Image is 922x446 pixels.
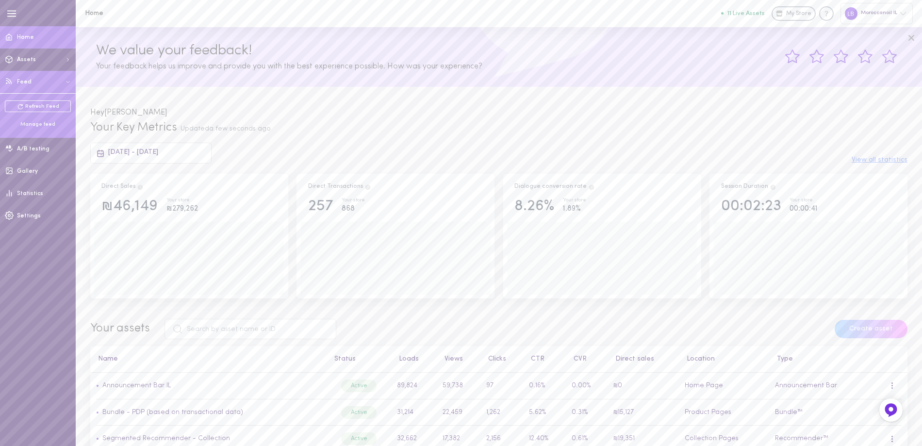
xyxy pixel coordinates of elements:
[682,356,715,363] button: Location
[394,356,419,363] button: Loads
[341,380,377,392] div: Active
[99,435,230,442] a: Segmented Recommender - Collection
[96,382,99,389] span: •
[608,373,679,399] td: ₪0
[99,382,171,389] a: Announcement Bar IL
[563,203,586,215] div: 1.89%
[96,63,482,70] span: Your feedback helps us improve and provide you with the best experience possible. How was your ex...
[437,373,480,399] td: 59,738
[526,356,544,363] button: CTR
[96,409,99,416] span: •
[101,182,144,191] div: Direct Sales
[770,183,776,189] span: Track how your session duration increase once users engage with your Assets
[17,191,43,197] span: Statistics
[610,356,654,363] button: Direct sales
[17,57,36,63] span: Assets
[775,382,837,389] span: Announcement Bar
[685,382,723,389] span: Home Page
[772,356,793,363] button: Type
[721,198,781,215] div: 00:02:23
[102,409,243,416] a: Bundle - PDP (based on transactional data)
[566,399,608,426] td: 0.31%
[775,409,803,416] span: Bundle™
[5,121,71,128] div: Manage feed
[786,10,811,18] span: My Store
[588,183,595,189] span: The percentage of users who interacted with one of Dialogue`s assets and ended up purchasing in t...
[852,157,907,164] button: View all statistics
[364,183,371,189] span: Total transactions from users who clicked on a product through Dialogue assets, and purchased the...
[85,10,245,17] h1: Home
[835,320,907,338] button: Create asset
[329,356,356,363] button: Status
[884,403,898,417] img: Feedback Button
[17,79,32,85] span: Feed
[721,10,772,17] a: 11 Live Assets
[685,409,731,416] span: Product Pages
[166,198,198,203] div: Your store
[341,406,377,419] div: Active
[102,382,171,389] a: Announcement Bar IL
[514,182,595,191] div: Dialogue conversion rate
[99,409,243,416] a: Bundle - PDP (based on transactional data)
[524,399,566,426] td: 5.62%
[93,356,118,363] button: Name
[96,435,99,442] span: •
[514,198,554,215] div: 8.26%
[341,432,377,445] div: Active
[685,435,739,442] span: Collection Pages
[137,183,144,189] span: Direct Sales are the result of users clicking on a product and then purchasing the exact same pro...
[437,399,480,426] td: 22,459
[17,146,49,152] span: A/B testing
[17,34,34,40] span: Home
[342,203,365,215] div: 868
[569,356,587,363] button: CVR
[483,356,506,363] button: Clicks
[480,399,524,426] td: 1,262
[90,122,177,133] span: Your Key Metrics
[391,373,437,399] td: 89,824
[775,435,828,442] span: Recommender™
[96,43,252,58] span: We value your feedback!
[108,149,158,156] span: [DATE] - [DATE]
[819,6,834,21] div: Knowledge center
[566,373,608,399] td: 0.00%
[101,198,158,215] div: ₪46,149
[480,373,524,399] td: 97
[308,182,371,191] div: Direct Transactions
[90,323,150,334] span: Your assets
[608,399,679,426] td: ₪15,127
[5,100,71,112] a: Refresh Feed
[165,319,336,339] input: Search by asset name or ID
[790,203,818,215] div: 00:00:41
[308,198,333,215] div: 257
[440,356,463,363] button: Views
[17,213,41,219] span: Settings
[17,168,38,174] span: Gallery
[342,198,365,203] div: Your store
[166,203,198,215] div: ₪279,262
[563,198,586,203] div: Your store
[772,6,816,21] a: My Store
[102,435,230,442] a: Segmented Recommender - Collection
[721,10,765,17] button: 11 Live Assets
[391,399,437,426] td: 31,214
[524,373,566,399] td: 0.16%
[721,182,776,191] div: Session Duration
[790,198,818,203] div: Your store
[840,3,913,24] div: Moroccanoil IL
[90,109,167,116] span: Hey [PERSON_NAME]
[181,125,271,132] span: Updated a few seconds ago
